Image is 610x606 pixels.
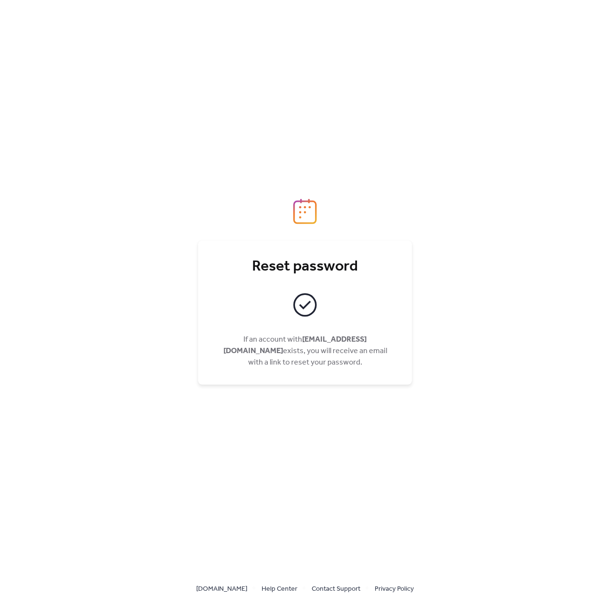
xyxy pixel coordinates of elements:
a: Contact Support [312,583,360,595]
a: [DOMAIN_NAME] [196,583,247,595]
span: Privacy Policy [375,584,414,595]
span: Contact Support [312,584,360,595]
div: Reset password [217,257,393,276]
span: Help Center [262,584,297,595]
span: [DOMAIN_NAME] [196,584,247,595]
b: [EMAIL_ADDRESS][DOMAIN_NAME] [223,332,367,358]
span: If an account with exists, you will receive an email with a link to reset your password. [223,332,387,370]
a: Privacy Policy [375,583,414,595]
a: Help Center [262,583,297,595]
img: logo [293,199,317,224]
